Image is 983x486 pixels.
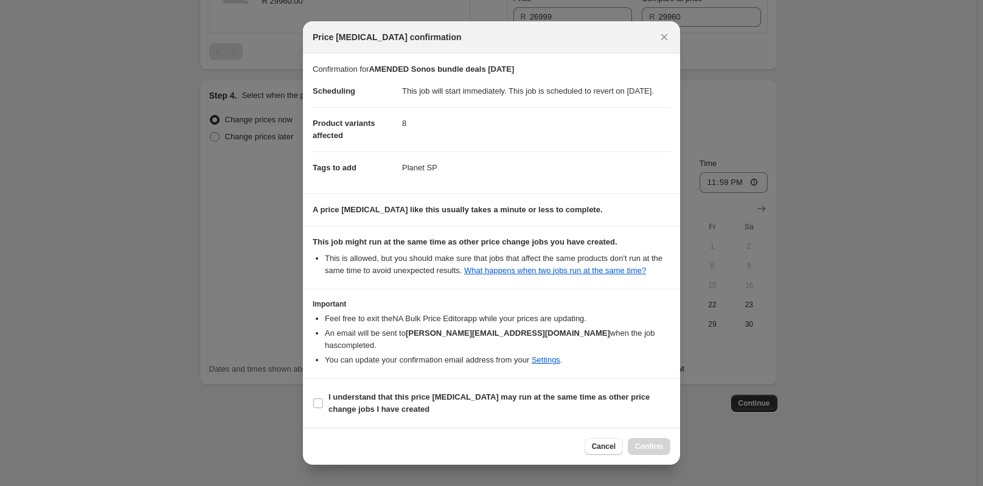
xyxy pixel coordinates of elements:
b: A price [MEDICAL_DATA] like this usually takes a minute or less to complete. [313,205,603,214]
h3: Important [313,299,670,309]
b: I understand that this price [MEDICAL_DATA] may run at the same time as other price change jobs I... [328,392,650,414]
span: Price [MEDICAL_DATA] confirmation [313,31,462,43]
button: Close [656,29,673,46]
dd: Planet SP [402,151,670,184]
span: Product variants affected [313,119,375,140]
button: Cancel [585,438,623,455]
b: This job might run at the same time as other price change jobs you have created. [313,237,617,246]
li: An email will be sent to when the job has completed . [325,327,670,352]
p: Confirmation for [313,63,670,75]
dd: 8 [402,107,670,139]
li: Feel free to exit the NA Bulk Price Editor app while your prices are updating. [325,313,670,325]
span: Cancel [592,442,616,451]
a: What happens when two jobs run at the same time? [464,266,646,275]
dd: This job will start immediately. This job is scheduled to revert on [DATE]. [402,75,670,107]
span: Scheduling [313,86,355,95]
b: AMENDED Sonos bundle deals [DATE] [369,64,514,74]
li: This is allowed, but you should make sure that jobs that affect the same products don ' t run at ... [325,252,670,277]
li: You can update your confirmation email address from your . [325,354,670,366]
span: Tags to add [313,163,356,172]
b: [PERSON_NAME][EMAIL_ADDRESS][DOMAIN_NAME] [406,328,610,338]
a: Settings [532,355,560,364]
